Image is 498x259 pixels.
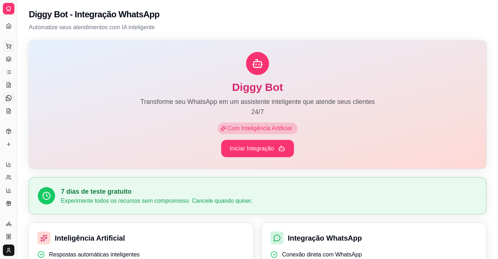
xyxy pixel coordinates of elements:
p: Conexão direta com WhatsApp [282,250,364,259]
p: Automatize seus atendimentos com IA inteligente [29,23,486,32]
h1: Diggy Bot [40,81,475,94]
h3: Integração WhatsApp [288,233,362,243]
span: Com Inteligência Artificial [226,124,295,133]
p: Transforme seu WhatsApp em um assistente inteligente que atende seus clientes 24/7 [137,97,379,117]
h2: Diggy Bot - Integração WhatsApp [29,9,160,20]
h3: 7 dias de teste gratuito [61,186,477,197]
p: Respostas automáticas inteligentes [49,250,170,259]
button: Iniciar Integração [221,140,294,157]
h3: Inteligência Artificial [55,233,125,243]
p: Experimente todos os recursos sem compromisso. Cancele quando quiser. [61,197,477,205]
